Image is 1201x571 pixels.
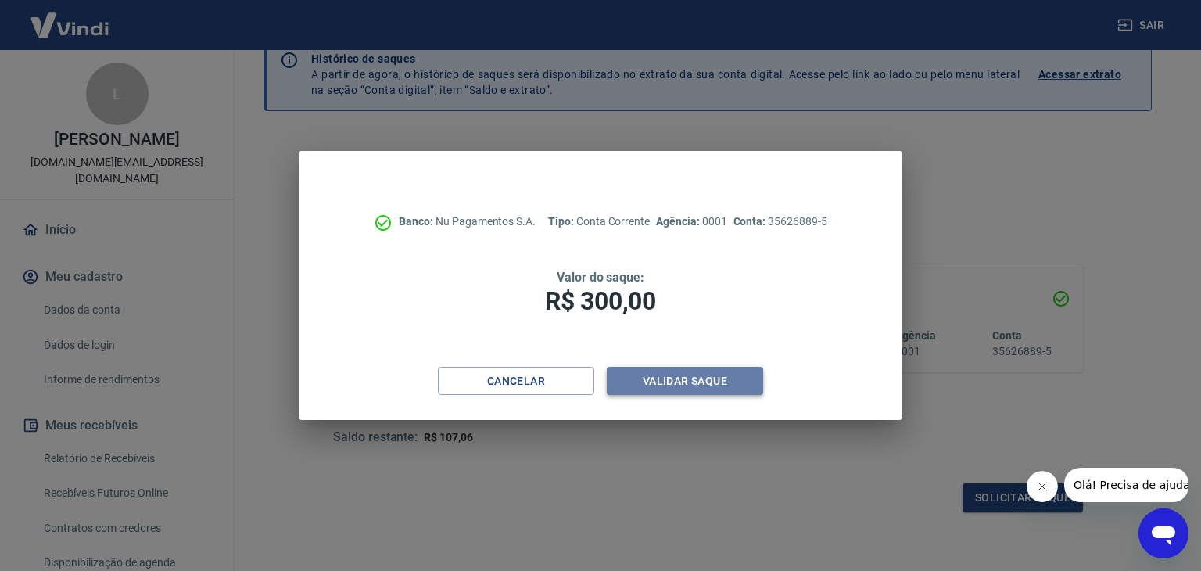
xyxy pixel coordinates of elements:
span: Banco: [399,215,436,228]
span: Tipo: [548,215,576,228]
button: Cancelar [438,367,594,396]
p: 0001 [656,214,726,230]
span: Conta: [733,215,769,228]
span: Valor do saque: [557,270,644,285]
iframe: Fechar mensagem [1027,471,1058,502]
span: R$ 300,00 [545,286,656,316]
p: Nu Pagamentos S.A. [399,214,536,230]
button: Validar saque [607,367,763,396]
p: 35626889-5 [733,214,827,230]
span: Olá! Precisa de ajuda? [9,11,131,23]
span: Agência: [656,215,702,228]
iframe: Botão para abrir a janela de mensagens [1138,508,1188,558]
p: Conta Corrente [548,214,650,230]
iframe: Mensagem da empresa [1064,468,1188,502]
